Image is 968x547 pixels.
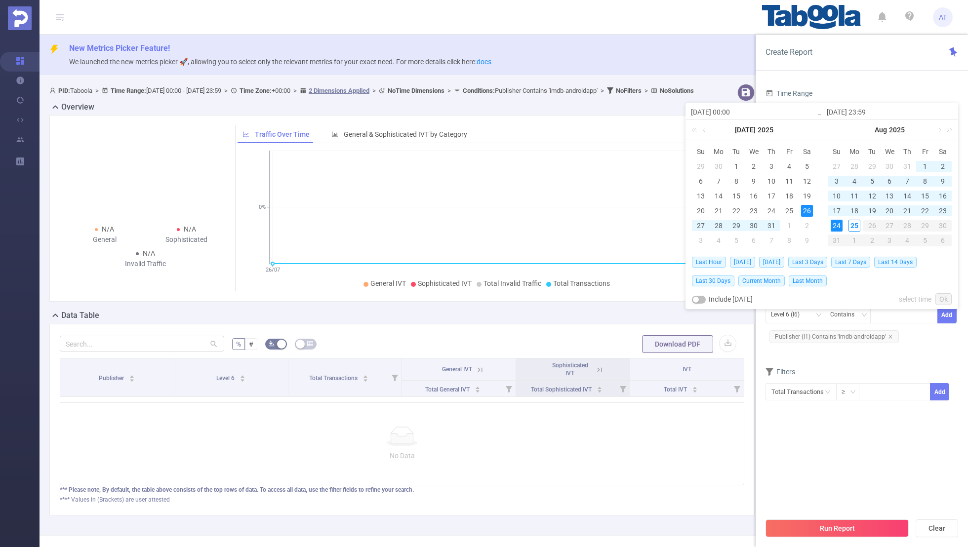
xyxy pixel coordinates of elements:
td: August 9, 2025 [798,233,816,248]
td: August 2, 2025 [934,159,952,174]
div: 28 [898,220,916,232]
div: 14 [713,190,725,202]
div: 8 [783,234,795,246]
input: Start date [691,106,817,118]
td: July 26, 2025 [798,203,816,218]
span: Total Transactions [309,375,359,382]
span: > [444,87,454,94]
div: 26 [863,220,881,232]
td: August 7, 2025 [898,174,916,189]
td: August 29, 2025 [916,218,934,233]
span: Last 3 Days [788,257,827,268]
div: 1 [846,234,863,246]
span: General & Sophisticated IVT by Category [344,130,467,138]
th: Tue [727,144,745,159]
td: July 5, 2025 [798,159,816,174]
td: August 7, 2025 [763,233,780,248]
td: July 30, 2025 [745,218,763,233]
div: 8 [919,175,931,187]
td: July 19, 2025 [798,189,816,203]
span: Total Invalid Traffic [484,279,541,287]
img: Protected Media [8,6,32,30]
th: Thu [898,144,916,159]
span: > [92,87,102,94]
span: Traffic Over Time [255,130,310,138]
th: Wed [881,144,899,159]
td: August 5, 2025 [727,233,745,248]
div: 21 [901,205,913,217]
td: July 20, 2025 [692,203,710,218]
td: August 15, 2025 [916,189,934,203]
b: Time Zone: [240,87,272,94]
div: 5 [730,234,742,246]
span: Publisher Contains 'imdb-androidapp' [463,87,598,94]
td: September 1, 2025 [846,233,863,248]
span: [DATE] [730,257,755,268]
input: End date [827,106,953,118]
div: 7 [901,175,913,187]
div: 21 [713,205,725,217]
td: August 5, 2025 [863,174,881,189]
div: 9 [937,175,949,187]
td: August 10, 2025 [828,189,846,203]
td: July 4, 2025 [780,159,798,174]
td: August 27, 2025 [881,218,899,233]
span: General IVT [442,366,472,373]
div: 20 [884,205,895,217]
div: 28 [713,220,725,232]
i: icon: down [816,312,822,319]
td: September 3, 2025 [881,233,899,248]
div: 18 [783,190,795,202]
td: August 14, 2025 [898,189,916,203]
td: August 17, 2025 [828,203,846,218]
a: Next year (Control + right) [941,120,954,140]
div: 16 [937,190,949,202]
td: August 16, 2025 [934,189,952,203]
th: Sun [692,144,710,159]
div: 16 [748,190,760,202]
td: September 6, 2025 [934,233,952,248]
i: icon: bg-colors [269,341,275,347]
span: Th [898,147,916,156]
div: 1 [730,160,742,172]
div: Level 6 (l6) [771,307,807,323]
div: 11 [848,190,860,202]
div: Include [DATE] [692,290,753,309]
b: No Time Dimensions [388,87,444,94]
span: Last Month [789,275,827,286]
td: September 5, 2025 [916,233,934,248]
i: icon: bar-chart [331,131,338,138]
i: Filter menu [502,381,516,396]
div: Sort [363,374,368,380]
i: icon: user [49,87,58,94]
div: Invalid Traffic [105,259,187,269]
div: 29 [695,160,707,172]
td: July 27, 2025 [692,218,710,233]
td: July 30, 2025 [881,159,899,174]
td: August 1, 2025 [780,218,798,233]
div: 4 [898,234,916,246]
a: Ok [935,293,952,305]
div: 30 [934,220,952,232]
td: July 8, 2025 [727,174,745,189]
div: 29 [730,220,742,232]
div: 26 [801,205,813,217]
div: 12 [801,175,813,187]
i: icon: thunderbolt [49,44,59,54]
div: 31 [901,160,913,172]
td: August 9, 2025 [934,174,952,189]
span: We [881,147,899,156]
button: Run Report [766,519,909,537]
th: Thu [763,144,780,159]
td: September 2, 2025 [863,233,881,248]
div: 29 [916,220,934,232]
i: icon: caret-up [363,374,368,377]
span: Filters [766,368,795,376]
td: June 29, 2025 [692,159,710,174]
span: We launched the new metrics picker 🚀, allowing you to select only the relevant metrics for your e... [69,58,491,66]
div: 30 [713,160,725,172]
td: August 28, 2025 [898,218,916,233]
div: 25 [848,220,860,232]
span: > [221,87,231,94]
button: Add [930,383,949,400]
